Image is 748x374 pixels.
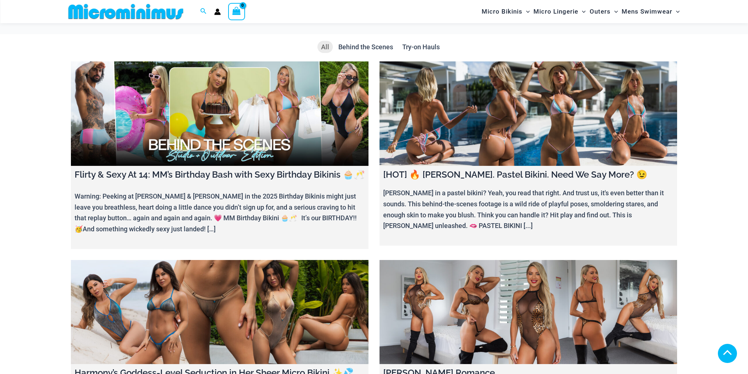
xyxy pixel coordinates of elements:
img: MM SHOP LOGO FLAT [65,3,186,20]
a: Flirty & Sexy At 14: MM’s Birthday Bash with Sexy Birthday Bikinis 🧁🥂 [71,61,368,166]
a: Mens SwimwearMenu ToggleMenu Toggle [620,2,682,21]
h4: Flirty & Sexy At 14: MM’s Birthday Bash with Sexy Birthday Bikinis 🧁🥂 [75,170,365,180]
span: Behind the Scenes [338,43,393,51]
a: View Shopping Cart, empty [228,3,245,20]
span: Menu Toggle [578,2,586,21]
a: Micro LingerieMenu ToggleMenu Toggle [532,2,587,21]
a: OutersMenu ToggleMenu Toggle [588,2,620,21]
span: Outers [590,2,611,21]
a: Ilana Savage Romance [380,260,677,364]
span: Try-on Hauls [402,43,440,51]
span: Micro Lingerie [533,2,578,21]
nav: Site Navigation [479,1,683,22]
p: [PERSON_NAME] in a pastel bikini? Yeah, you read that right. And trust us, it's even better than ... [383,188,673,231]
a: [HOT] 🔥 Olivia. Pastel Bikini. Need We Say More? 😉 [380,61,677,166]
span: Menu Toggle [611,2,618,21]
p: Warning: Peeking at [PERSON_NAME] & [PERSON_NAME] in the 2025 Birthday Bikinis might just leave y... [75,191,365,235]
span: Menu Toggle [522,2,530,21]
a: Account icon link [214,8,221,15]
span: Mens Swimwear [622,2,672,21]
h4: [HOT] 🔥 [PERSON_NAME]. Pastel Bikini. Need We Say More? 😉 [383,170,673,180]
span: Micro Bikinis [482,2,522,21]
span: Menu Toggle [672,2,680,21]
a: Harmony’s Goddess-Level Seduction in Her Sheer Micro Bikini ✨💦 [71,260,368,364]
a: Search icon link [200,7,207,16]
span: All [321,43,329,51]
a: Micro BikinisMenu ToggleMenu Toggle [480,2,532,21]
